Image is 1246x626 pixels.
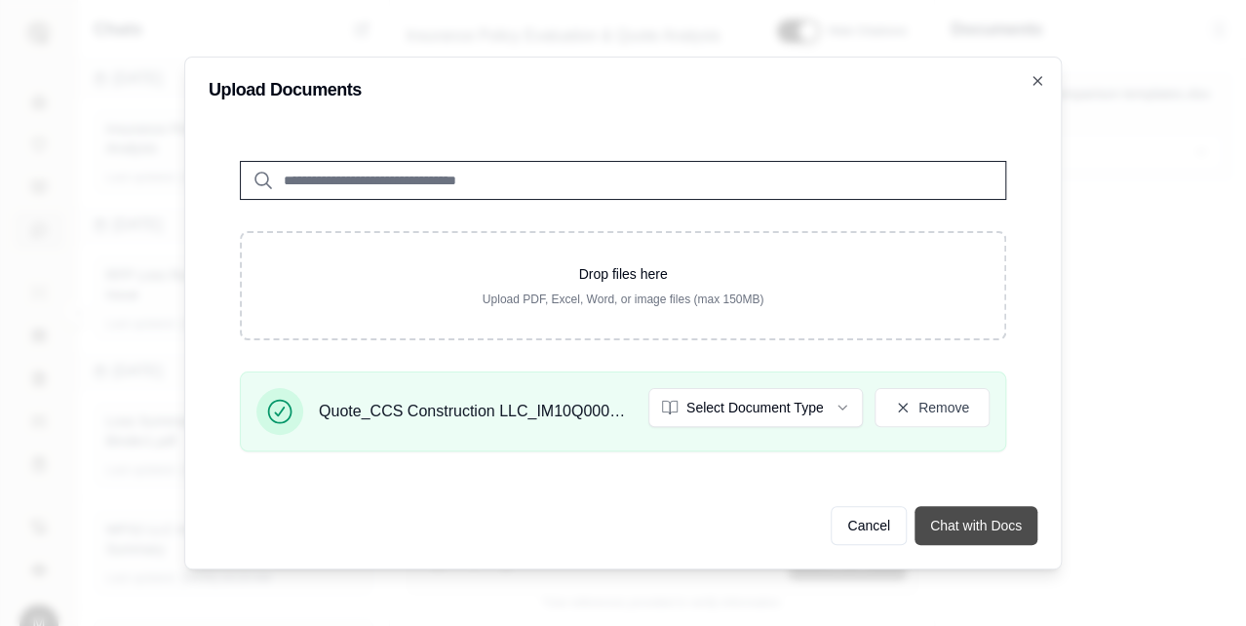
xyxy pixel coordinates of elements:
span: Quote_CCS Construction LLC_IM10Q0000758908_VER_1.pdf [319,400,633,423]
button: Cancel [831,506,907,545]
button: Remove [875,388,990,427]
button: Chat with Docs [915,506,1037,545]
p: Drop files here [273,264,973,284]
h2: Upload Documents [209,81,1037,98]
p: Upload PDF, Excel, Word, or image files (max 150MB) [273,292,973,307]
